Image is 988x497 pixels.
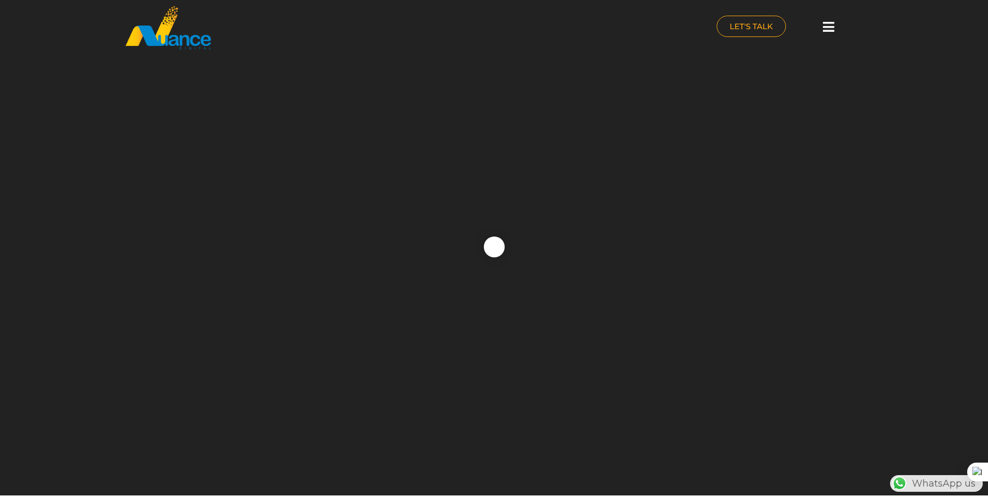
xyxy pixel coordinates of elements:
[124,5,212,51] img: nuance-qatar_logo
[717,16,786,37] a: LET'S TALK
[890,475,983,492] div: WhatsApp us
[890,478,983,489] a: WhatsAppWhatsApp us
[891,475,908,492] img: WhatsApp
[124,5,489,51] a: nuance-qatar_logo
[730,22,773,30] span: LET'S TALK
